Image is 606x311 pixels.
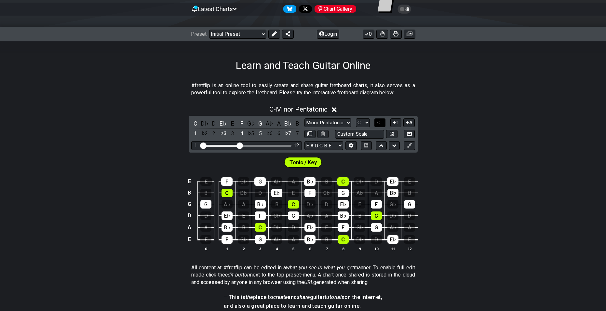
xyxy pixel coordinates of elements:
[275,129,283,138] div: toggle scale degree
[228,119,237,128] div: toggle pitch class
[237,119,246,128] div: toggle pitch class
[403,118,415,127] button: A
[363,30,374,39] button: 0
[200,119,209,128] div: toggle pitch class
[376,141,387,150] button: Move up
[404,177,415,186] div: E
[390,118,401,127] button: 1
[247,129,255,138] div: toggle scale degree
[304,200,316,209] div: D♭
[296,5,312,13] a: Follow #fretflip at X
[290,158,317,167] span: First enable full edit mode to edit
[371,235,382,244] div: D
[337,177,349,186] div: C
[273,294,288,300] em: create
[210,129,218,138] div: toggle scale degree
[404,141,415,150] button: First click edit preset to enable marker editing
[191,129,200,138] div: toggle scale degree
[228,129,237,138] div: toggle scale degree
[185,210,193,222] td: D
[304,130,316,139] button: Copy
[200,235,211,244] div: E
[304,235,316,244] div: B♭
[354,235,365,244] div: D♭
[304,211,316,220] div: A♭
[271,223,282,232] div: D♭
[354,211,365,220] div: B
[222,200,233,209] div: A♭
[404,223,415,232] div: A
[404,130,415,139] button: Create Image
[361,141,372,150] button: Toggle horizontal chord view
[224,294,382,301] h4: – This is place to and guitar on the Internet,
[236,59,370,72] h1: Learn and Teach Guitar Online
[404,235,415,244] div: E
[318,245,335,252] th: 7
[404,30,415,39] button: Create image
[304,189,316,197] div: F
[275,119,283,128] div: toggle pitch class
[238,177,249,186] div: G♭
[256,119,264,128] div: toggle pitch class
[209,30,266,39] select: Preset
[271,177,282,186] div: A♭
[293,129,302,138] div: toggle scale degree
[376,30,388,39] button: Toggle Dexterity for all fretkits
[288,211,299,220] div: G
[371,223,382,232] div: G
[293,119,302,128] div: toggle pitch class
[238,235,249,244] div: G♭
[246,294,253,300] em: the
[247,119,255,128] div: toggle pitch class
[271,189,282,197] div: E♭
[371,189,382,197] div: A
[351,245,368,252] th: 9
[200,223,211,232] div: A
[404,189,415,197] div: B
[238,189,249,197] div: D♭
[238,211,249,220] div: E
[338,189,349,197] div: G
[390,30,402,39] button: Print
[386,130,397,139] button: Store user defined scale
[256,129,264,138] div: toggle scale degree
[185,176,193,187] td: E
[294,143,299,148] div: 12
[387,177,398,186] div: E♭
[384,245,401,252] th: 11
[219,129,227,138] div: toggle scale degree
[321,211,332,220] div: A
[304,177,316,186] div: B♭
[304,141,343,150] select: Tuning
[288,189,299,197] div: E
[321,235,332,244] div: B
[219,245,235,252] th: 1
[387,211,398,220] div: D♭
[191,31,207,37] span: Preset
[387,189,398,197] div: B♭
[368,245,384,252] th: 10
[374,118,385,127] button: C..
[371,211,382,220] div: C
[325,294,344,300] em: tutorials
[225,272,250,278] em: edit button
[401,245,418,252] th: 12
[198,245,214,252] th: 0
[387,235,398,244] div: E♭
[321,223,332,232] div: E
[265,129,274,138] div: toggle scale degree
[282,30,294,39] button: Share Preset
[191,264,415,286] p: All content at #fretflip can be edited in a manner. To enable full edit mode click the next to th...
[271,235,282,244] div: A♭
[317,30,339,39] button: Login
[356,118,370,127] select: Tonic/Root
[191,119,200,128] div: toggle pitch class
[222,211,233,220] div: E♭
[255,223,266,232] div: C
[222,189,233,197] div: C
[237,129,246,138] div: toggle scale degree
[185,187,193,198] td: B
[312,5,356,13] a: #fretflip at Pinterest
[222,235,233,244] div: F
[338,200,349,209] div: E♭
